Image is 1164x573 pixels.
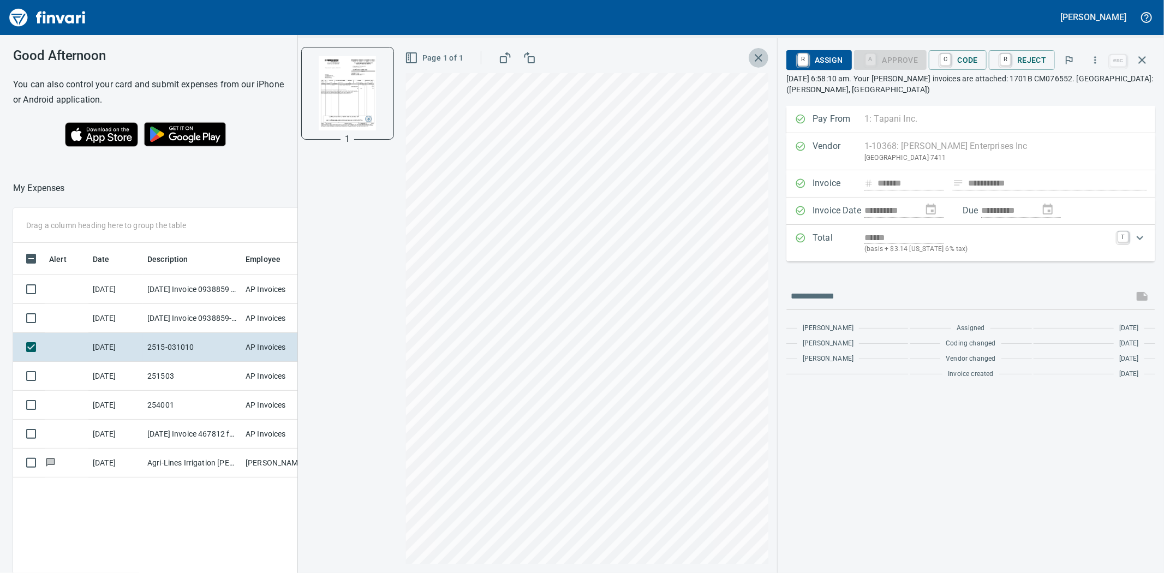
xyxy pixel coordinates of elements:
td: [DATE] [88,391,143,420]
h6: You can also control your card and submit expenses from our iPhone or Android application. [13,77,284,108]
button: RAssign [786,50,851,70]
td: AP Invoices [241,362,323,391]
td: AP Invoices [241,333,323,362]
button: Flag [1057,48,1081,72]
span: [PERSON_NAME] [803,323,853,334]
td: [DATE] Invoice 467812 from [PERSON_NAME] Inc (1-10319) [143,420,241,449]
td: [DATE] [88,420,143,449]
a: R [1000,53,1011,65]
span: Has messages [45,459,56,466]
p: 1 [345,133,350,146]
span: Alert [49,253,67,266]
td: AP Invoices [241,391,323,420]
td: [DATE] Invoice 0938859 from [PERSON_NAME] Enterprises Inc (1-10368) [143,275,241,304]
nav: breadcrumb [13,182,65,195]
span: Date [93,253,124,266]
span: Close invoice [1107,47,1155,73]
span: Assign [795,51,843,69]
span: Date [93,253,110,266]
p: (basis + $3.14 [US_STATE] 6% tax) [864,244,1111,255]
p: Drag a column heading here to group the table [26,220,186,231]
td: Agri-Lines Irrigation [PERSON_NAME] ID [143,449,241,477]
span: Vendor changed [946,354,995,365]
img: Get it on Google Play [138,116,232,152]
span: [DATE] [1119,323,1139,334]
td: 251503 [143,362,241,391]
button: [PERSON_NAME] [1058,9,1129,26]
span: [PERSON_NAME] [803,338,853,349]
span: Coding changed [946,338,995,349]
td: AP Invoices [241,304,323,333]
img: Finvari [7,4,88,31]
button: CCode [929,50,987,70]
img: Page 1 [311,56,385,130]
span: Reject [998,51,1046,69]
span: [DATE] [1119,369,1139,380]
td: 2515-031010 [143,333,241,362]
span: Employee [246,253,280,266]
a: R [798,53,808,65]
a: esc [1110,55,1126,67]
span: Page 1 of 1 [407,51,463,65]
td: AP Invoices [241,275,323,304]
span: Alert [49,253,81,266]
span: Invoice created [948,369,994,380]
h3: Good Afternoon [13,48,284,63]
img: Download on the App Store [65,122,138,147]
td: AP Invoices [241,420,323,449]
p: [DATE] 6:58:10 am. Your [PERSON_NAME] invoices are attached: 1701B CM076552. [GEOGRAPHIC_DATA]: (... [786,73,1155,95]
p: My Expenses [13,182,65,195]
td: [DATE] [88,362,143,391]
button: RReject [989,50,1055,70]
button: More [1083,48,1107,72]
p: Total [813,231,864,255]
a: C [940,53,951,65]
span: Description [147,253,188,266]
span: Assigned [957,323,984,334]
div: Coding Required [854,55,927,64]
a: T [1118,231,1129,242]
h5: [PERSON_NAME] [1061,11,1126,23]
td: [DATE] [88,275,143,304]
span: [DATE] [1119,338,1139,349]
td: [DATE] [88,449,143,477]
span: Description [147,253,202,266]
td: [DATE] [88,333,143,362]
button: Page 1 of 1 [403,48,468,68]
span: [PERSON_NAME] [803,354,853,365]
span: Employee [246,253,295,266]
div: Expand [786,225,1155,261]
td: [DATE] [88,304,143,333]
td: [DATE] Invoice 0938859-1 from [PERSON_NAME] Enterprises Inc (1-10368) [143,304,241,333]
td: 254001 [143,391,241,420]
span: Code [938,51,978,69]
td: [PERSON_NAME] [241,449,323,477]
span: [DATE] [1119,354,1139,365]
span: This records your message into the invoice and notifies anyone mentioned [1129,283,1155,309]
